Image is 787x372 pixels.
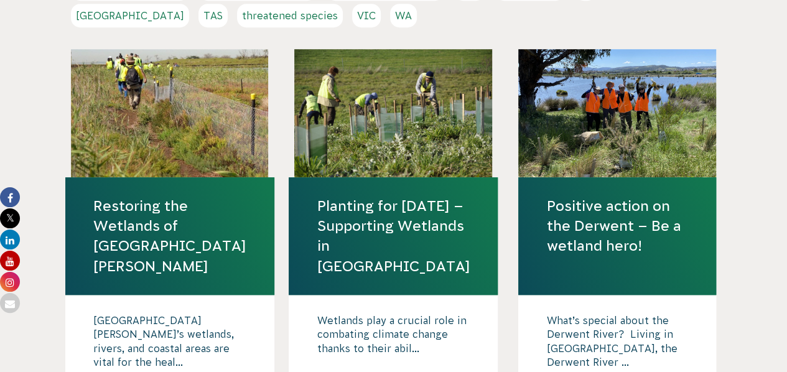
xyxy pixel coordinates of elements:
a: Restoring the Wetlands of [GEOGRAPHIC_DATA][PERSON_NAME] [93,196,246,276]
a: Positive action on the Derwent – Be a wetland hero! [546,196,688,256]
a: TAS [198,4,228,27]
a: VIC [352,4,381,27]
a: Planting for [DATE] – Supporting Wetlands in [GEOGRAPHIC_DATA] [317,196,470,276]
a: WA [390,4,417,27]
a: [GEOGRAPHIC_DATA] [71,4,189,27]
a: threatened species [237,4,343,27]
